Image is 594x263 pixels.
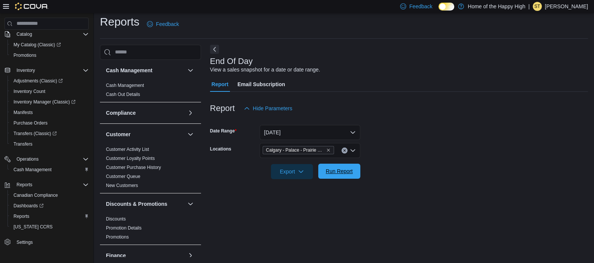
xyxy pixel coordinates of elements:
a: New Customers [106,183,138,188]
a: Transfers (Classic) [11,129,60,138]
h3: Customer [106,131,130,138]
button: Clear input [342,147,348,154]
span: Cash Management [14,167,51,173]
button: Operations [14,155,42,164]
button: Export [271,164,313,179]
span: Washington CCRS [11,222,89,231]
span: Customer Activity List [106,146,149,152]
button: Cash Management [8,164,92,175]
div: Customer [100,145,201,193]
a: Adjustments (Classic) [8,76,92,86]
a: Discounts [106,216,126,222]
span: Settings [14,237,89,247]
input: Dark Mode [438,3,454,11]
span: Reports [17,182,32,188]
button: Operations [2,154,92,164]
span: Settings [17,239,33,245]
div: Cash Management [100,81,201,102]
span: [US_STATE] CCRS [14,224,53,230]
span: Reports [11,212,89,221]
a: My Catalog (Classic) [11,40,64,49]
span: Run Report [326,167,353,175]
a: Cash Out Details [106,92,140,97]
span: My Catalog (Classic) [11,40,89,49]
span: Inventory Count [14,88,45,94]
button: Next [210,45,219,54]
h3: Compliance [106,109,136,117]
button: Inventory [2,65,92,76]
span: Feedback [156,20,179,28]
span: Reports [14,213,29,219]
a: Promotions [106,234,129,240]
span: Operations [14,155,89,164]
a: Feedback [144,17,182,32]
span: My Catalog (Classic) [14,42,61,48]
span: Catalog [17,31,32,37]
span: Adjustments (Classic) [14,78,63,84]
span: Transfers [11,140,89,149]
span: Inventory [17,67,35,73]
span: Canadian Compliance [14,192,58,198]
a: Promotions [11,51,39,60]
span: Canadian Compliance [11,191,89,200]
h3: Cash Management [106,67,153,74]
span: Inventory [14,66,89,75]
button: Open list of options [350,147,356,154]
button: Reports [8,211,92,222]
span: Manifests [11,108,89,117]
span: Transfers [14,141,32,147]
span: Adjustments (Classic) [11,76,89,85]
button: Reports [2,179,92,190]
button: Inventory [14,66,38,75]
span: Inventory Count [11,87,89,96]
button: Finance [186,251,195,260]
a: Settings [14,238,36,247]
button: Run Report [318,164,360,179]
h1: Reports [100,14,139,29]
a: [US_STATE] CCRS [11,222,56,231]
a: Customer Purchase History [106,165,161,170]
button: Discounts & Promotions [186,199,195,208]
button: Catalog [14,30,35,39]
h3: Discounts & Promotions [106,200,167,208]
span: Promotions [11,51,89,60]
span: Customer Queue [106,173,140,179]
button: Discounts & Promotions [106,200,184,208]
p: | [528,2,530,11]
button: Promotions [8,50,92,61]
label: Date Range [210,128,237,134]
a: Adjustments (Classic) [11,76,66,85]
a: My Catalog (Classic) [8,40,92,50]
a: Transfers [11,140,35,149]
span: Report [212,77,228,92]
button: Compliance [186,108,195,117]
a: Inventory Manager (Classic) [8,97,92,107]
span: Promotions [106,234,129,240]
span: Calgary - Palace - Prairie Records [266,146,325,154]
button: Transfers [8,139,92,149]
button: Reports [14,180,35,189]
button: Inventory Count [8,86,92,97]
p: Home of the Happy High [468,2,525,11]
button: Cash Management [106,67,184,74]
span: Transfers (Classic) [11,129,89,138]
a: Purchase Orders [11,119,51,128]
a: Dashboards [11,201,47,210]
span: Inventory Manager (Classic) [14,99,76,105]
span: Hide Parameters [253,105,292,112]
h3: Report [210,104,235,113]
span: New Customers [106,182,138,189]
a: Customer Activity List [106,147,149,152]
a: Inventory Manager (Classic) [11,97,79,106]
a: Canadian Compliance [11,191,61,200]
span: Cash Out Details [106,91,140,97]
span: Purchase Orders [14,120,48,126]
span: Calgary - Palace - Prairie Records [263,146,334,154]
button: Manifests [8,107,92,118]
h3: End Of Day [210,57,253,66]
button: Remove Calgary - Palace - Prairie Records from selection in this group [326,148,331,152]
span: Dashboards [11,201,89,210]
button: [US_STATE] CCRS [8,222,92,232]
button: Finance [106,252,184,259]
